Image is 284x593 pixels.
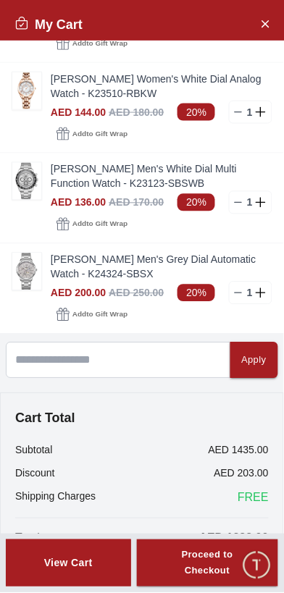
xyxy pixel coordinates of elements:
[109,197,164,209] span: AED 170.00
[51,253,272,282] a: [PERSON_NAME] Men's Grey Dial Automatic Watch - K24324-SBSX
[15,408,269,429] h4: Cart Total
[51,124,133,144] button: Addto Gift Wrap
[44,556,93,571] div: View Cart
[54,574,84,586] span: Home
[72,217,128,232] span: Add to Gift Wrap
[177,104,215,121] span: 20%
[238,489,269,507] span: FREE
[241,14,270,43] em: Minimize
[163,547,252,581] div: Proceed to Checkout
[241,550,273,582] div: Chat Widget
[242,353,267,369] div: Apply
[209,443,269,458] p: AED 1435.00
[12,163,41,200] img: ...
[51,106,106,118] span: AED 144.00
[199,531,269,548] p: AED 1232.00
[16,15,44,44] img: Company logo
[64,460,244,479] span: Chat with us now
[51,287,106,299] span: AED 200.00
[14,330,270,385] div: Timehousecompany
[177,285,215,302] span: 20%
[177,194,215,211] span: 20%
[230,342,278,379] button: Apply
[244,195,256,210] p: 1
[72,127,128,141] span: Add to Gift Wrap
[214,466,270,481] p: AED 203.00
[254,12,277,35] button: Close Account
[141,542,283,591] div: Conversation
[51,197,106,209] span: AED 136.00
[15,489,96,507] p: Shipping Charges
[137,540,278,588] button: Proceed to Checkout
[6,540,131,588] button: View Cart
[15,466,54,481] p: Discount
[244,286,256,300] p: 1
[178,574,245,586] span: Conversation
[15,443,52,458] p: Subtotal
[15,531,40,548] p: Total
[109,106,164,118] span: AED 180.00
[72,36,128,51] span: Add to Gift Wrap
[51,33,133,54] button: Addto Gift Wrap
[14,441,270,499] div: Chat with us now
[51,162,272,191] a: [PERSON_NAME] Men's White Dial Multi Function Watch - K23123-SBSWB
[14,392,270,423] div: Find your dream watch—experts ready to assist!
[51,305,133,325] button: Addto Gift Wrap
[1,542,138,591] div: Home
[109,287,164,299] span: AED 250.00
[12,72,41,109] img: ...
[51,214,133,235] button: Addto Gift Wrap
[72,308,128,322] span: Add to Gift Wrap
[14,14,83,35] h2: My Cart
[244,105,256,119] p: 1
[12,253,41,290] img: ...
[51,72,272,101] a: [PERSON_NAME] Women's White Dial Analog Watch - K23510-RBKW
